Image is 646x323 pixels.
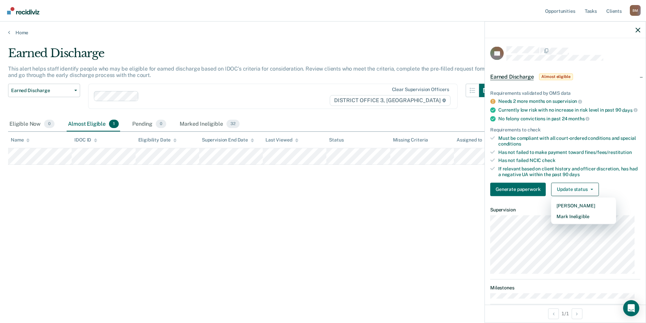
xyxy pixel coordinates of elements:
[109,120,119,128] span: 1
[131,117,168,132] div: Pending
[8,66,488,78] p: This alert helps staff identify people who may be eligible for earned discharge based on IDOC’s c...
[265,137,298,143] div: Last Viewed
[551,183,599,196] button: Update status
[330,95,451,106] span: DISTRICT OFFICE 3, [GEOGRAPHIC_DATA]
[569,171,579,177] span: days
[585,149,632,155] span: fines/fees/restitution
[623,300,639,316] div: Open Intercom Messenger
[490,183,546,196] button: Generate paperwork
[156,120,166,128] span: 0
[138,137,177,143] div: Eligibility Date
[551,211,616,221] button: Mark Ineligible
[8,117,56,132] div: Eligible Now
[44,120,55,128] span: 0
[630,5,641,16] div: B M
[498,107,640,113] div: Currently low risk with no increase in risk level in past 90
[498,149,640,155] div: Has not failed to make payment toward
[329,137,344,143] div: Status
[11,88,72,93] span: Earned Discharge
[392,87,449,92] div: Clear supervision officers
[551,200,616,211] button: [PERSON_NAME]
[539,73,573,80] span: Almost eligible
[568,116,589,121] span: months
[498,116,640,122] div: No felony convictions in past 24
[7,7,39,14] img: Recidiviz
[11,137,30,143] div: Name
[498,166,640,177] div: If relevant based on client history and officer discretion, has had a negative UA within the past 90
[226,120,240,128] span: 32
[490,207,640,212] dt: Supervision
[490,285,640,290] dt: Milestones
[490,90,640,96] div: Requirements validated by OMS data
[67,117,120,132] div: Almost Eligible
[8,46,493,66] div: Earned Discharge
[393,137,428,143] div: Missing Criteria
[548,308,559,319] button: Previous Opportunity
[8,30,638,36] a: Home
[202,137,254,143] div: Supervision End Date
[485,305,646,322] div: 1 / 1
[178,117,241,132] div: Marked Ineligible
[74,137,97,143] div: IDOC ID
[490,73,534,80] span: Earned Discharge
[630,5,641,16] button: Profile dropdown button
[498,141,521,146] span: conditions
[498,135,640,147] div: Must be compliant with all court-ordered conditions and special
[485,66,646,87] div: Earned DischargeAlmost eligible
[542,158,555,163] span: check
[457,137,488,143] div: Assigned to
[572,308,582,319] button: Next Opportunity
[490,183,548,196] a: Navigate to form link
[490,127,640,133] div: Requirements to check
[498,158,640,163] div: Has not failed NCIC
[498,98,640,105] div: Needs 2 more months on supervision
[622,107,637,113] span: days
